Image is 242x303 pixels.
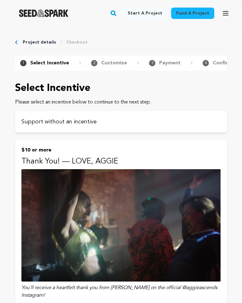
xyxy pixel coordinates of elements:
[91,60,97,66] span: 2
[66,39,88,45] a: Checkout
[21,169,221,282] img: incentive
[15,81,227,96] p: Select Incentive
[149,60,155,66] span: 3
[203,60,209,66] span: 4
[15,39,227,45] div: Breadcrumb
[30,59,69,67] p: Select Incentive
[19,9,68,17] img: Seed&Spark Logo Dark Mode
[23,39,56,45] a: Project details
[15,98,227,106] p: Please select an incentive below to continue to the next step.
[123,8,167,19] a: Start a project
[20,60,26,66] span: 1
[21,117,221,126] p: Support without an incentive
[19,9,68,17] a: Seed&Spark Homepage
[21,157,221,167] p: Thank You! — LOVE, AGGIE
[21,146,221,154] p: $10 or more
[101,59,127,67] p: Customize
[171,8,214,19] a: Fund a project
[21,285,217,298] em: You’ll receive a heartfelt thank you from [PERSON_NAME] on the official @aggieascends Instagram!
[159,59,181,67] p: Payment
